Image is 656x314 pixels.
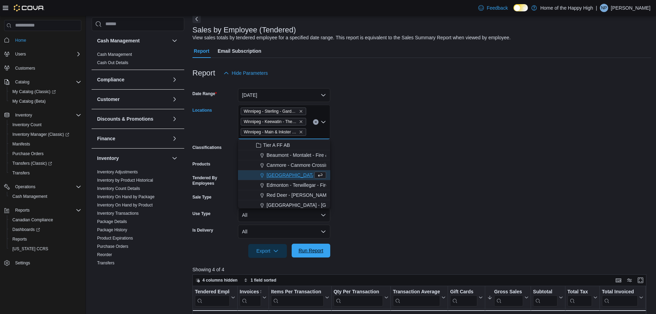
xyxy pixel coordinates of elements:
span: Inventory Manager (Classic) [10,130,81,139]
a: Inventory On Hand by Product [97,203,153,207]
a: Package Details [97,219,127,224]
span: Inventory [12,111,81,119]
button: Manifests [7,139,84,149]
div: Cash Management [92,50,184,70]
button: Purchase Orders [7,149,84,159]
label: Is Delivery [192,227,213,233]
button: Cash Management [97,37,169,44]
span: Winnipeg - Main & Inkster - The Joint [244,129,298,135]
span: Customers [12,64,81,72]
label: Locations [192,108,212,113]
p: [PERSON_NAME] [611,4,650,12]
span: Settings [15,260,30,266]
span: Inventory Transactions [97,211,139,216]
span: Settings [12,259,81,267]
span: Washington CCRS [10,245,81,253]
a: Dashboards [7,225,84,234]
h3: Sales by Employee (Tendered) [192,26,296,34]
a: My Catalog (Beta) [10,97,49,105]
button: Cash Management [7,192,84,201]
div: Gross Sales [494,288,523,295]
button: Users [1,49,84,59]
span: Winnipeg - Keewatin - The Joint [244,118,298,125]
button: Run Report [292,244,330,257]
span: Inventory On Hand by Product [97,202,153,208]
label: Products [192,161,210,167]
div: Gift Cards [450,288,477,295]
a: Cash Out Details [97,60,128,65]
button: Next [192,15,201,23]
span: Inventory by Product Historical [97,178,153,183]
button: Compliance [97,76,169,83]
button: Operations [1,182,84,192]
div: Items Per Transaction [271,288,324,306]
span: Customers [15,65,35,71]
div: View sales totals by tendered employee for a specified date range. This report is equivalent to t... [192,34,511,41]
button: Canmore - Canmore Crossing - Fire & Flower [238,160,330,170]
button: Users [12,50,29,58]
a: Inventory by Product Historical [97,178,153,183]
span: My Catalog (Beta) [10,97,81,105]
span: Transfers [97,260,114,266]
span: [US_STATE] CCRS [12,246,48,252]
button: Reports [12,206,32,214]
button: Cash Management [170,37,179,45]
div: Total Invoiced [602,288,638,306]
div: Invoices Sold [240,288,261,306]
button: All [238,208,330,222]
a: Inventory Count Details [97,186,140,191]
h3: Report [192,69,215,77]
div: Tendered Employee [195,288,230,306]
button: Keyboard shortcuts [614,276,623,284]
span: Winnipeg - Keewatin - The Joint [241,118,306,125]
button: Home [1,35,84,45]
a: Home [12,36,29,44]
div: Qty Per Transaction [334,288,383,306]
button: Tier A FF AB [238,140,330,150]
div: Invoices Sold [240,288,261,295]
span: Inventory Count [12,122,42,128]
button: Customer [170,95,179,103]
button: Subtotal [533,288,563,306]
a: Inventory Manager (Classic) [10,130,72,139]
div: Gift Card Sales [450,288,477,306]
button: Settings [1,258,84,268]
span: Tier A FF AB [263,142,290,149]
a: Purchase Orders [10,150,46,158]
button: Gift Cards [450,288,483,306]
span: Report [194,44,209,58]
span: Users [15,51,26,57]
span: Dashboards [12,227,40,232]
h3: Inventory [97,155,119,162]
a: Product Expirations [97,236,133,241]
div: Total Tax [568,288,592,295]
a: Reorder [97,252,112,257]
span: Product Expirations [97,235,133,241]
span: Winnipeg - Sterling - Garden Variety [241,108,306,115]
span: Reports [12,206,81,214]
div: Transaction Average [393,288,440,306]
span: Purchase Orders [97,244,128,249]
label: Tendered By Employees [192,175,235,186]
span: 4 columns hidden [202,277,238,283]
span: Winnipeg - Sterling - Garden Variety [244,108,298,115]
button: Transaction Average [393,288,446,306]
span: Run Report [299,247,323,254]
nav: Complex example [4,32,81,286]
span: Manifests [12,141,30,147]
label: Sale Type [192,194,211,200]
span: Hide Parameters [232,70,268,77]
span: Reports [12,236,27,242]
span: Home [15,38,26,43]
span: Inventory Manager (Classic) [12,132,69,137]
span: Beaumont - Montalet - Fire & Flower [267,152,344,159]
button: [GEOGRAPHIC_DATA] - [PERSON_NAME][GEOGRAPHIC_DATA] - Fire & Flower [238,170,330,180]
button: Invoices Sold [240,288,267,306]
span: Canadian Compliance [12,217,53,223]
button: Customer [97,96,169,103]
span: Reports [15,207,30,213]
a: Inventory On Hand by Package [97,194,155,199]
input: Dark Mode [513,4,528,11]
